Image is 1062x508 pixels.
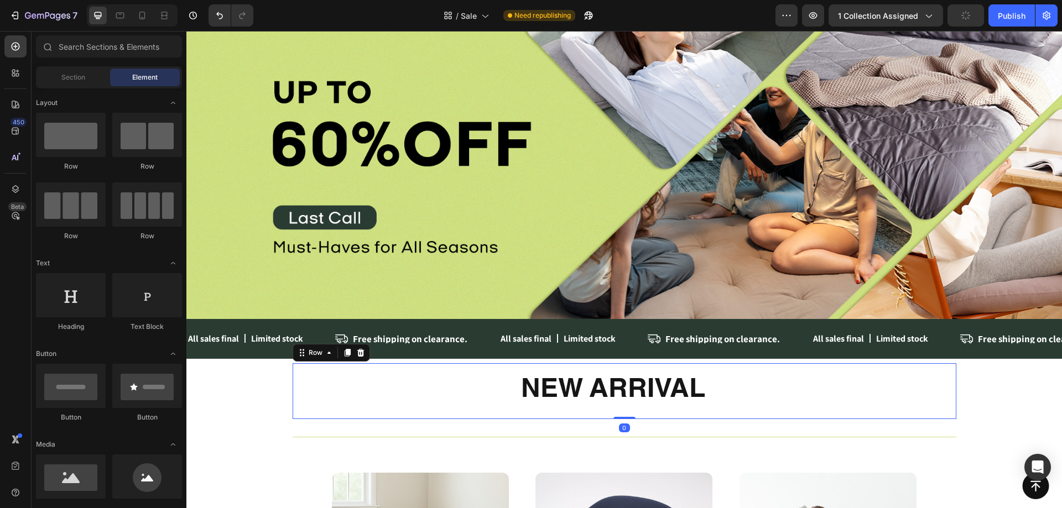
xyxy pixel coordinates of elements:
[72,9,77,22] p: 7
[186,31,1062,508] iframe: Design area
[36,412,106,422] div: Button
[112,231,182,241] div: Row
[164,94,182,112] span: Toggle open
[11,118,27,127] div: 450
[36,98,58,108] span: Layout
[120,317,138,327] div: Row
[164,436,182,453] span: Toggle open
[36,322,106,332] div: Heading
[36,35,182,57] input: Search Sections & Elements
[209,4,253,27] div: Undo/Redo
[164,345,182,363] span: Toggle open
[36,439,55,449] span: Media
[792,302,906,314] span: Free shipping on clearance.
[164,254,182,272] span: Toggle open
[433,392,444,401] div: 0
[61,72,85,82] span: Section
[627,302,742,313] span: All sales final 丨 Limited stock
[461,10,477,22] span: Sale
[829,4,943,27] button: 1 collection assigned
[36,349,56,359] span: Button
[998,10,1025,22] div: Publish
[104,342,750,379] h2: New Arrival
[514,11,571,20] span: Need republishing
[132,72,158,82] span: Element
[1024,454,1051,480] div: Open Intercom Messenger
[36,161,106,171] div: Row
[36,231,106,241] div: Row
[456,10,459,22] span: /
[8,202,27,211] div: Beta
[112,322,182,332] div: Text Block
[4,4,82,27] button: 7
[314,302,429,313] span: All sales final 丨 Limited stock
[112,412,182,422] div: Button
[479,302,594,314] span: Free shipping on clearance.
[36,258,50,268] span: Text
[112,161,182,171] div: Row
[838,10,918,22] span: 1 collection assigned
[988,4,1035,27] button: Publish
